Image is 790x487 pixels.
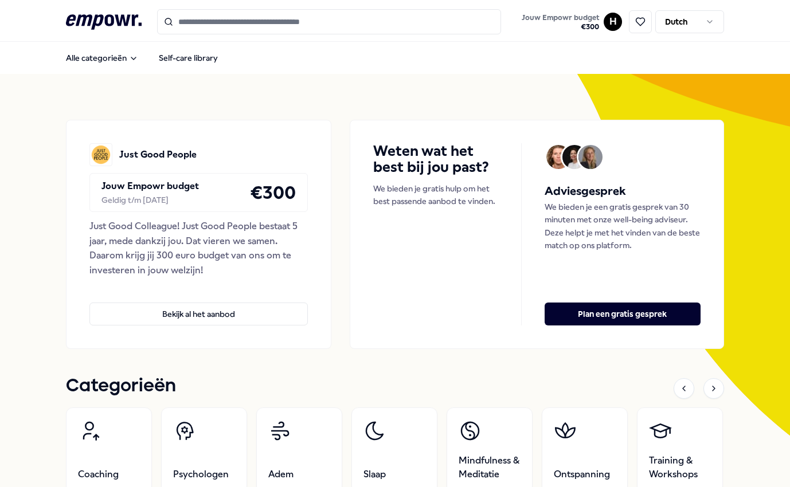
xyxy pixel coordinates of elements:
[363,468,386,481] span: Slaap
[604,13,622,31] button: H
[66,372,176,400] h1: Categorieën
[101,179,199,194] p: Jouw Empowr budget
[545,201,701,252] p: We bieden je een gratis gesprek van 30 minuten met onze well-being adviseur. Deze helpt je met he...
[649,454,711,481] span: Training & Workshops
[519,11,601,34] button: Jouw Empowr budget€300
[89,219,308,277] div: Just Good Colleague! Just Good People bestaat 5 jaar, mede dankzij jou. Dat vieren we samen. Daar...
[150,46,227,69] a: Self-care library
[268,468,294,481] span: Adem
[157,9,501,34] input: Search for products, categories or subcategories
[522,13,599,22] span: Jouw Empowr budget
[554,468,610,481] span: Ontspanning
[78,468,119,481] span: Coaching
[545,182,701,201] h5: Adviesgesprek
[57,46,147,69] button: Alle categorieën
[545,303,701,325] button: Plan een gratis gesprek
[373,182,498,208] p: We bieden je gratis hulp om het best passende aanbod te vinden.
[57,46,227,69] nav: Main
[522,22,599,32] span: € 300
[101,194,199,206] div: Geldig t/m [DATE]
[119,147,197,162] p: Just Good People
[373,143,498,175] h4: Weten wat het best bij jou past?
[562,145,586,169] img: Avatar
[250,178,296,207] h4: € 300
[89,284,308,325] a: Bekijk al het aanbod
[173,468,229,481] span: Psychologen
[89,303,308,325] button: Bekijk al het aanbod
[459,454,521,481] span: Mindfulness & Meditatie
[517,10,604,34] a: Jouw Empowr budget€300
[89,143,112,166] img: Just Good People
[546,145,570,169] img: Avatar
[578,145,603,169] img: Avatar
